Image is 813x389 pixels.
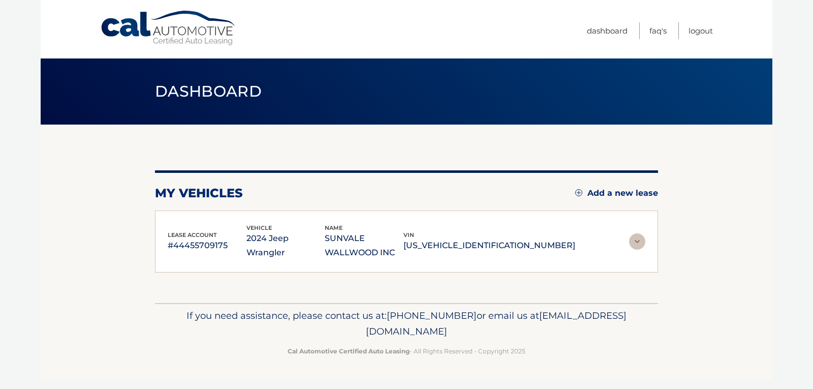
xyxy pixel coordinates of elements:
a: Cal Automotive [100,10,237,46]
img: add.svg [575,189,582,196]
img: accordion-rest.svg [629,233,645,250]
a: Logout [689,22,713,39]
p: SUNVALE WALLWOOD INC [325,231,403,260]
span: name [325,224,342,231]
span: [PHONE_NUMBER] [387,310,477,321]
p: #44455709175 [168,238,246,253]
h2: my vehicles [155,186,243,201]
span: lease account [168,231,217,238]
span: vin [403,231,414,238]
a: Add a new lease [575,188,658,198]
p: 2024 Jeep Wrangler [246,231,325,260]
a: Dashboard [587,22,628,39]
p: [US_VEHICLE_IDENTIFICATION_NUMBER] [403,238,575,253]
p: If you need assistance, please contact us at: or email us at [162,308,651,340]
span: Dashboard [155,82,262,101]
span: vehicle [246,224,272,231]
a: FAQ's [649,22,667,39]
strong: Cal Automotive Certified Auto Leasing [288,347,410,355]
p: - All Rights Reserved - Copyright 2025 [162,346,651,356]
